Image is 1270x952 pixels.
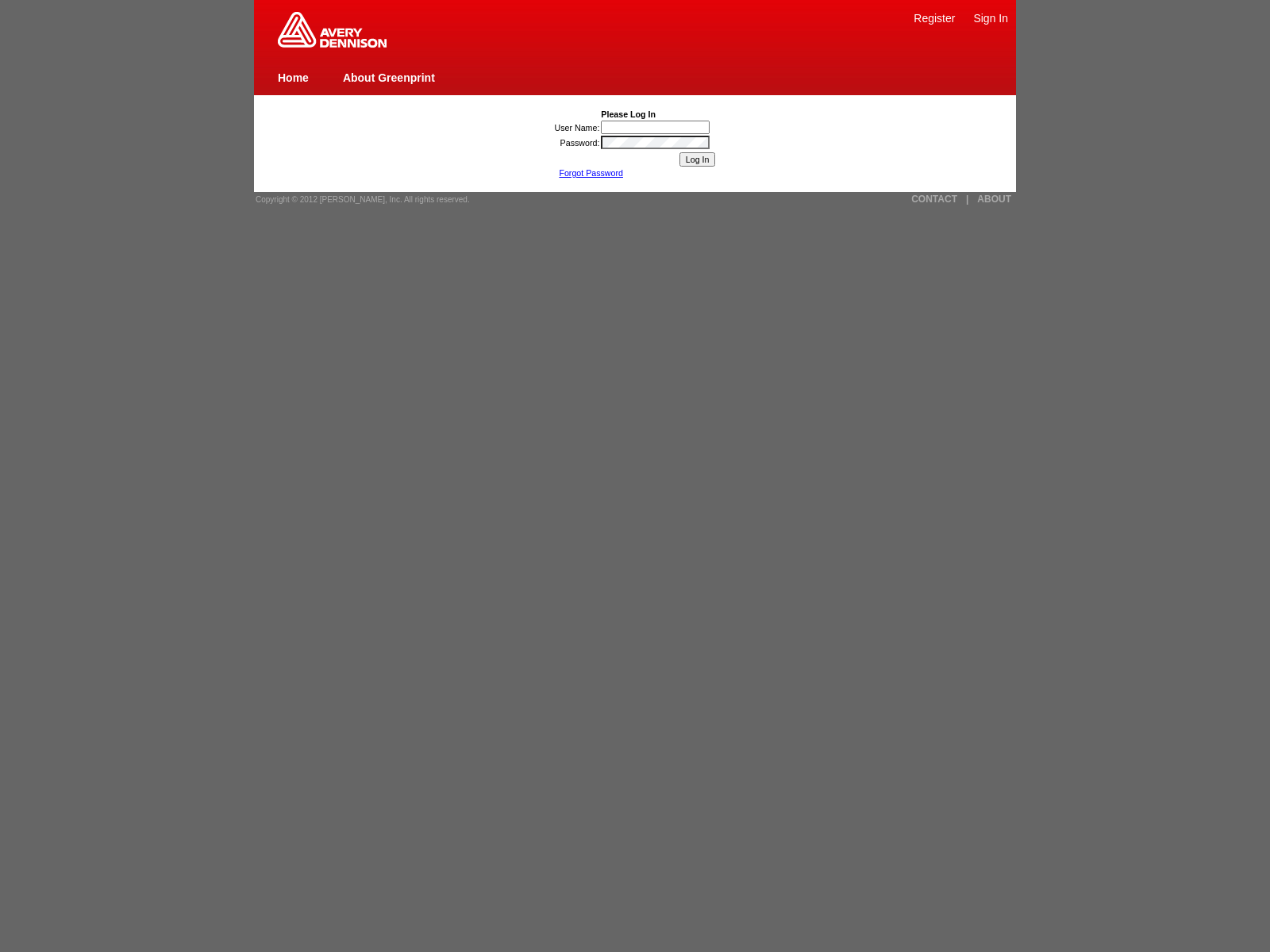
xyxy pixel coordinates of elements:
a: Forgot Password [559,168,623,178]
a: Register [914,12,955,25]
a: | [966,194,968,205]
a: CONTACT [911,194,957,205]
a: Home [278,71,309,84]
span: Copyright © 2012 [PERSON_NAME], Inc. All rights reserved. [256,195,470,204]
a: About Greenprint [343,71,435,84]
img: Home [278,12,387,48]
a: Greenprint [278,40,387,49]
a: ABOUT [977,194,1011,205]
a: Sign In [973,12,1008,25]
input: Log In [679,152,716,167]
b: Please Log In [601,109,656,119]
label: Password: [560,138,600,148]
label: User Name: [555,123,600,132]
